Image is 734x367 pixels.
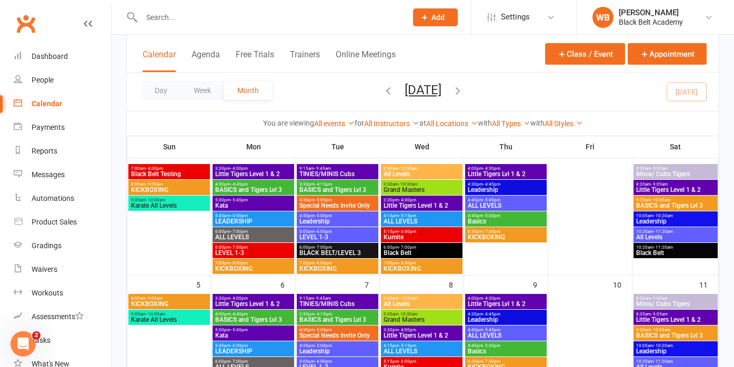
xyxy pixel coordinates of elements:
[14,258,111,281] a: Waivers
[651,166,668,171] span: - 9:00am
[545,43,625,65] button: Class / Event
[143,49,176,72] button: Calendar
[492,119,530,128] a: All Types
[399,359,416,364] span: - 6:00pm
[399,343,416,348] span: - 5:15pm
[636,166,716,171] span: 8:00am
[224,81,272,100] button: Month
[299,166,376,171] span: 9:15am
[399,213,416,218] span: - 5:15pm
[636,328,716,332] span: 9:20am
[383,229,460,234] span: 5:15pm
[215,229,292,234] span: 6:00pm
[483,182,500,187] span: - 4:45pm
[383,245,460,250] span: 6:00pm
[383,171,460,177] span: All Levels
[653,343,673,348] span: - 10:20am
[636,348,716,354] span: Leadership
[130,202,208,209] span: Karate All Levels
[146,296,163,301] span: - 9:00am
[215,317,292,323] span: BASICS and Tigers Lvl 3
[431,13,445,22] span: Add
[11,331,36,356] iframe: Intercom live chat
[636,343,716,348] span: 10:05am
[483,198,500,202] span: - 5:45pm
[127,136,212,158] th: Sun
[636,218,716,225] span: Leadership
[315,328,332,332] span: - 5:00pm
[32,336,51,344] div: Tasks
[699,276,718,293] div: 11
[215,187,292,193] span: BASICS and Tigers Lvl 3
[632,136,719,158] th: Sat
[383,198,460,202] span: 3:30pm
[230,312,248,317] span: - 4:45pm
[299,245,376,250] span: 6:00pm
[467,296,545,301] span: 4:00pm
[299,250,376,256] span: BLACK BELT/LEVEL 3
[613,276,632,293] div: 10
[399,328,416,332] span: - 4:00pm
[467,328,545,332] span: 4:45pm
[280,276,295,293] div: 6
[467,187,545,193] span: Leadership
[14,329,111,352] a: Tasks
[355,119,364,127] strong: for
[651,296,668,301] span: - 9:00am
[230,213,248,218] span: - 6:00pm
[13,11,39,37] a: Clubworx
[315,359,332,364] span: - 6:00pm
[32,241,62,250] div: Gradings
[32,76,54,84] div: People
[14,281,111,305] a: Workouts
[426,119,478,128] a: All Locations
[636,182,716,187] span: 8:35am
[14,305,111,329] a: Assessments
[299,317,376,323] span: BASICS and Tigers Lvl 3
[651,328,670,332] span: - 10:05am
[215,166,292,171] span: 3:30pm
[467,198,545,202] span: 4:45pm
[215,213,292,218] span: 5:45pm
[315,198,332,202] span: - 5:00pm
[399,229,416,234] span: - 6:00pm
[530,119,545,127] strong: with
[315,245,332,250] span: - 7:00pm
[398,182,418,187] span: - 10:30am
[230,182,248,187] span: - 4:45pm
[146,166,163,171] span: - 4:00pm
[314,166,331,171] span: - 9:45am
[215,348,292,354] span: LEADERSHIP
[315,343,332,348] span: - 5:00pm
[32,194,74,202] div: Automations
[130,187,208,193] span: KICKBOXING
[419,119,426,127] strong: at
[592,7,614,28] div: WB
[299,266,376,272] span: KICKBOXING
[299,198,376,202] span: 4:30pm
[299,332,376,339] span: Special Needs Invite Only
[315,229,332,234] span: - 6:00pm
[483,359,500,364] span: - 7:30pm
[383,301,460,307] span: All Levels
[545,119,583,128] a: All Styles
[383,312,460,317] span: 9:30am
[636,312,716,317] span: 8:35am
[299,328,376,332] span: 4:30pm
[236,49,274,72] button: Free Trials
[483,166,500,171] span: - 4:30pm
[146,312,165,317] span: - 10:00am
[32,99,62,108] div: Calendar
[336,49,396,72] button: Online Meetings
[467,317,545,323] span: Leadership
[230,343,248,348] span: - 6:00pm
[651,198,670,202] span: - 10:05am
[636,301,716,307] span: Minis/ Cubs Tigers
[299,348,376,354] span: Leadership
[290,49,320,72] button: Trainers
[398,166,418,171] span: - 10:30am
[548,136,632,158] th: Fri
[299,359,376,364] span: 5:00pm
[383,332,460,339] span: Little Tigers Level 1 & 2
[413,8,458,26] button: Add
